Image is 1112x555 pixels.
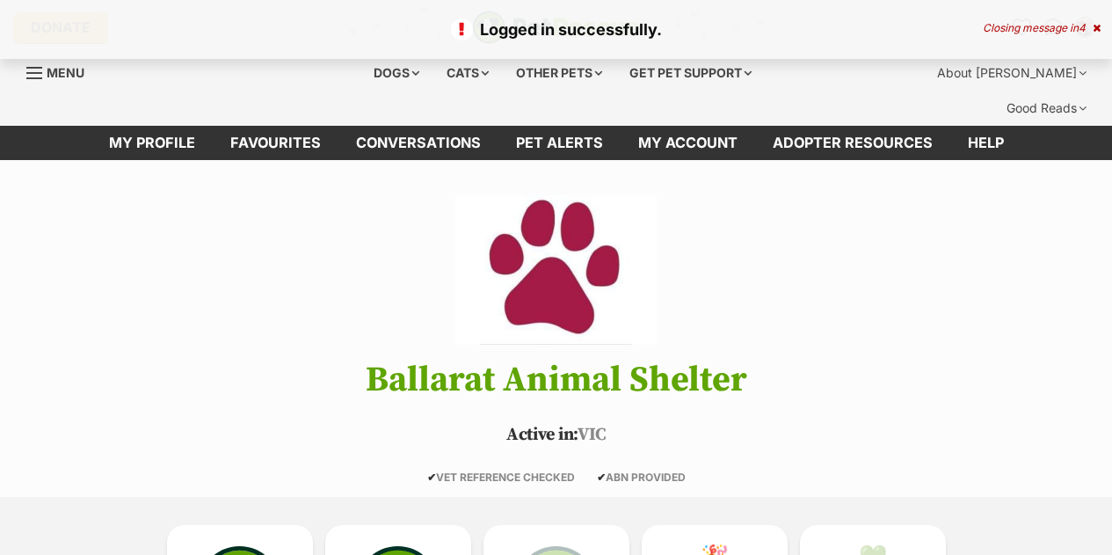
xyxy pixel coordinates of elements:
div: Get pet support [617,55,764,91]
div: Cats [434,55,501,91]
a: Adopter resources [755,126,950,160]
a: Favourites [213,126,338,160]
div: About [PERSON_NAME] [925,55,1099,91]
img: Ballarat Animal Shelter [455,195,656,345]
a: Help [950,126,1021,160]
a: My profile [91,126,213,160]
span: Active in: [506,424,578,446]
span: ABN PROVIDED [597,471,686,484]
icon: ✔ [597,471,606,484]
a: Menu [26,55,97,87]
span: Menu [47,65,84,80]
icon: ✔ [427,471,436,484]
div: Other pets [504,55,614,91]
div: Dogs [361,55,432,91]
a: Pet alerts [498,126,621,160]
div: Good Reads [994,91,1099,126]
span: VET REFERENCE CHECKED [427,471,575,484]
a: conversations [338,126,498,160]
a: My account [621,126,755,160]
